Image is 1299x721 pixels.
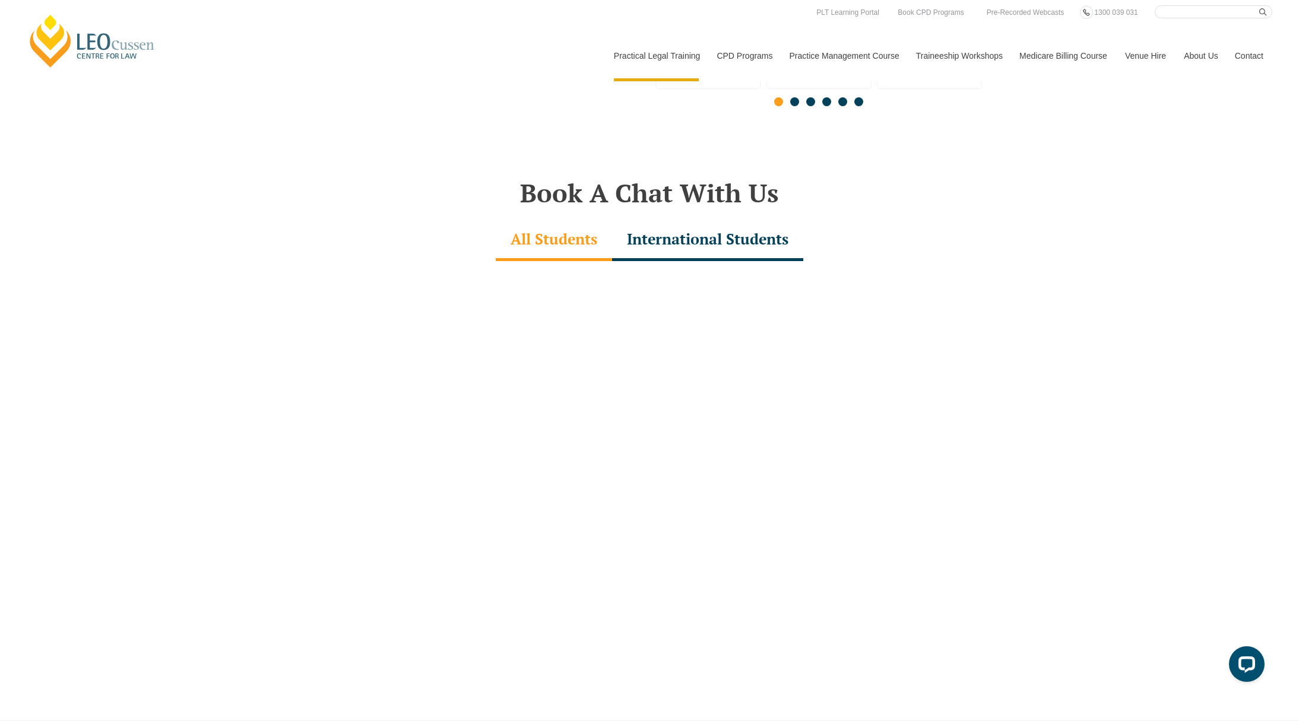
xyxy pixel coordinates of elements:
a: 1300 039 031 [1091,6,1140,19]
a: CPD Programs [708,30,780,81]
a: Medicare Billing Course [1010,30,1116,81]
span: Go to slide 1 [774,97,783,106]
a: Practical Legal Training [605,30,708,81]
a: [PERSON_NAME] Centre for Law [27,13,158,69]
div: International Students [612,220,803,261]
a: Practice Management Course [781,30,907,81]
a: Pre-Recorded Webcasts [984,6,1067,19]
h2: Book A Chat With Us [311,178,988,208]
a: Contact [1226,30,1272,81]
a: Book CPD Programs [895,6,967,19]
iframe: LiveChat chat widget [1219,641,1269,691]
span: Go to slide 2 [790,97,799,106]
span: 1300 039 031 [1094,8,1138,17]
div: All Students [496,220,612,261]
a: PLT Learning Portal [813,6,882,19]
span: Go to slide 6 [854,97,863,106]
span: Go to slide 5 [838,97,847,106]
a: Venue Hire [1116,30,1175,81]
iframe: Select a Date & Time - Calendly [323,285,976,701]
a: Traineeship Workshops [907,30,1010,81]
span: Go to slide 4 [822,97,831,106]
span: Go to slide 3 [806,97,815,106]
a: About Us [1175,30,1226,81]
